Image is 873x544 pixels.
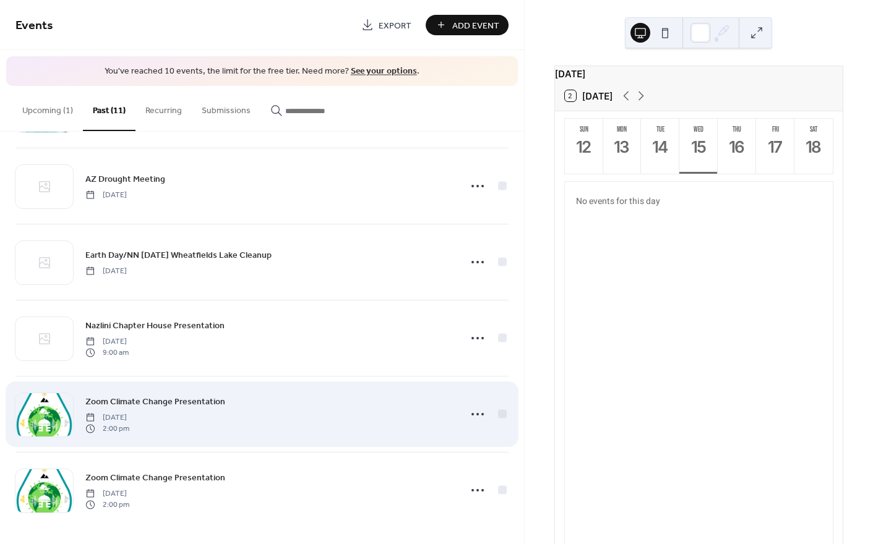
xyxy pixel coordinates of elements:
[351,63,417,80] a: See your options
[85,470,225,485] a: Zoom Climate Change Presentation
[83,86,135,131] button: Past (11)
[85,189,127,200] span: [DATE]
[85,336,129,347] span: [DATE]
[641,119,679,174] button: Tue14
[192,86,260,130] button: Submissions
[85,347,129,359] span: 9:00 am
[689,137,709,158] div: 15
[85,318,225,333] a: Nazlini Chapter House Presentation
[379,19,411,32] span: Export
[679,119,718,174] button: Wed15
[85,249,272,261] span: Earth Day/NN [DATE] Wheatfields Lake Cleanup
[555,66,843,81] div: [DATE]
[85,319,225,332] span: Nazlini Chapter House Presentation
[12,86,83,130] button: Upcoming (1)
[566,186,831,216] div: No events for this day
[794,119,833,174] button: Sat18
[85,172,165,186] a: AZ Drought Meeting
[135,86,192,130] button: Recurring
[565,119,603,174] button: Sun12
[85,412,129,423] span: [DATE]
[574,137,594,158] div: 12
[804,137,824,158] div: 18
[15,14,53,38] span: Events
[561,87,617,104] button: 2[DATE]
[19,66,505,78] span: You've reached 10 events, the limit for the free tier. Need more? .
[85,499,129,511] span: 2:00 pm
[645,125,676,134] div: Tue
[85,265,127,276] span: [DATE]
[607,125,638,134] div: Mon
[760,125,791,134] div: Fri
[569,125,600,134] div: Sun
[727,137,747,158] div: 16
[612,137,632,158] div: 13
[718,119,756,174] button: Thu16
[650,137,671,158] div: 14
[352,15,421,35] a: Export
[765,137,786,158] div: 17
[85,488,129,499] span: [DATE]
[85,394,225,409] a: Zoom Climate Change Presentation
[85,172,165,185] span: AZ Drought Meeting
[603,119,642,174] button: Mon13
[756,119,794,174] button: Fri17
[721,125,752,134] div: Thu
[683,125,714,134] div: Wed
[85,423,129,435] span: 2:00 pm
[798,125,829,134] div: Sat
[85,395,225,408] span: Zoom Climate Change Presentation
[85,471,225,484] span: Zoom Climate Change Presentation
[85,248,272,262] a: Earth Day/NN [DATE] Wheatfields Lake Cleanup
